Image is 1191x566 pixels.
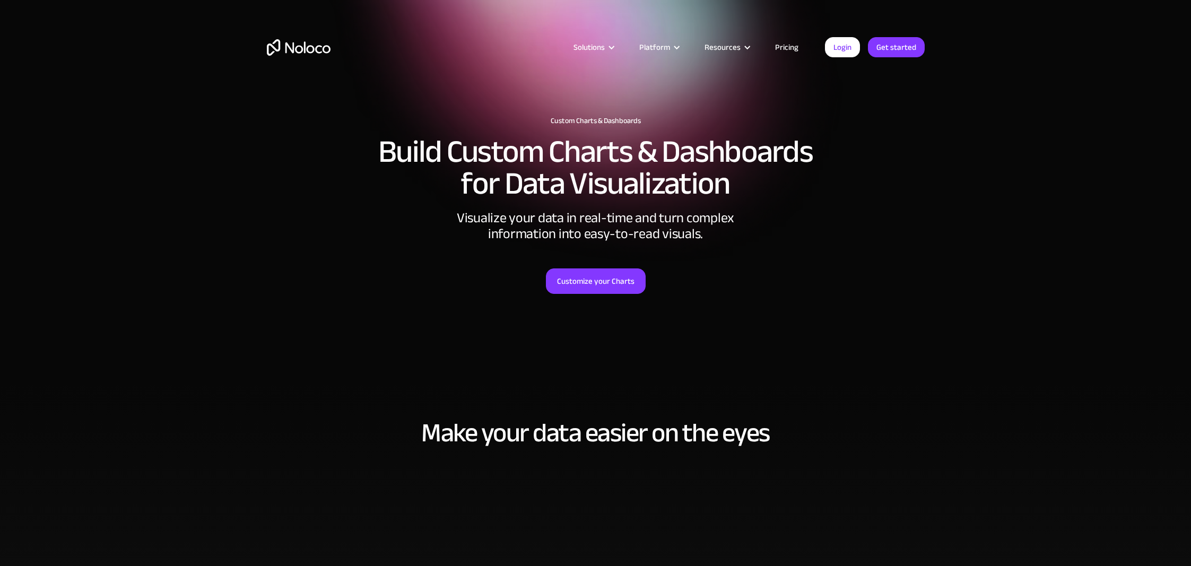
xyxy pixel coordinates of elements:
div: Solutions [560,40,626,54]
a: Login [825,37,860,57]
div: Resources [691,40,762,54]
div: Solutions [573,40,605,54]
h2: Build Custom Charts & Dashboards for Data Visualization [267,136,925,199]
a: Get started [868,37,925,57]
h1: Custom Charts & Dashboards [267,117,925,125]
div: Resources [705,40,741,54]
a: home [267,39,331,56]
a: Pricing [762,40,812,54]
div: Platform [639,40,670,54]
h2: Make your data easier on the eyes [267,419,925,447]
a: Customize your Charts [546,268,646,294]
div: Platform [626,40,691,54]
div: Visualize your data in real-time and turn complex information into easy-to-read visuals. [437,210,755,242]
